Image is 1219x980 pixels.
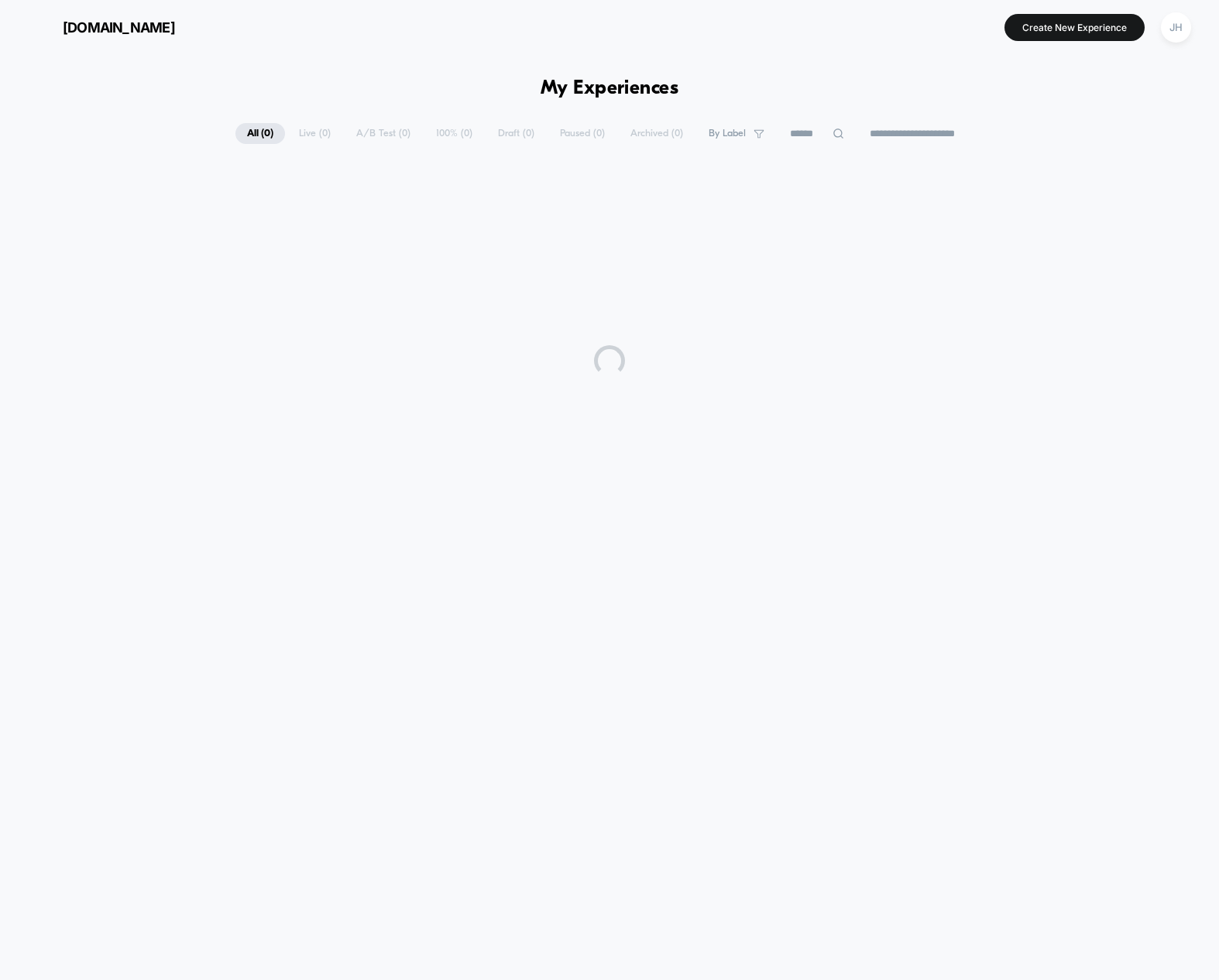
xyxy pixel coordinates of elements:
h1: My Experiences [541,77,679,100]
span: By Label [709,128,746,139]
span: [DOMAIN_NAME] [63,19,175,36]
button: JH [1156,12,1196,43]
span: All ( 0 ) [235,123,285,144]
button: Create New Experience [1004,14,1145,41]
div: JH [1161,12,1191,43]
button: [DOMAIN_NAME] [23,15,180,39]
